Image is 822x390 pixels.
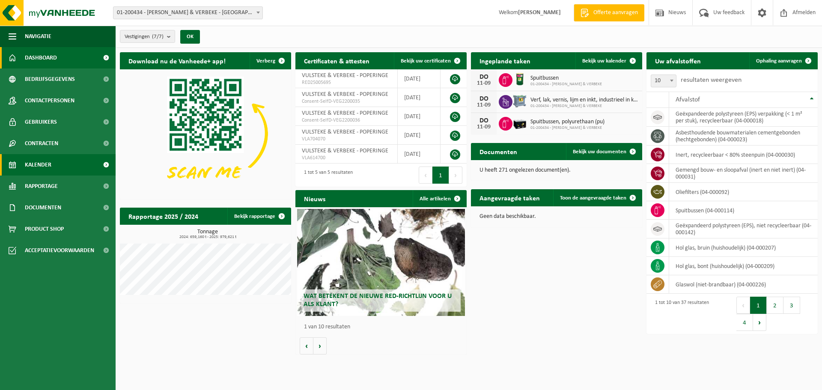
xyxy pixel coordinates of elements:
[471,143,526,160] h2: Documenten
[475,74,492,80] div: DO
[575,52,641,69] a: Bekijk uw kalender
[304,324,462,330] p: 1 van 10 resultaten
[566,143,641,160] a: Bekijk uw documenten
[512,72,527,86] img: PB-OT-0200-MET-00-03
[530,119,605,125] span: Spuitbussen, polyurethaan (pu)
[512,116,527,130] img: PB-LB-0680-HPE-BK-11
[302,129,388,135] span: VULSTEKE & VERBEKE - POPERINGE
[398,88,441,107] td: [DATE]
[113,7,262,19] span: 01-200434 - VULSTEKE & VERBEKE - POPERINGE
[124,235,291,239] span: 2024: 659,160 t - 2025: 979,621 t
[25,47,57,68] span: Dashboard
[398,126,441,145] td: [DATE]
[120,208,207,224] h2: Rapportage 2025 / 2024
[475,102,492,108] div: 11-09
[573,149,626,155] span: Bekijk uw documenten
[756,58,802,64] span: Ophaling aanvragen
[313,337,327,354] button: Volgende
[676,96,700,103] span: Afvalstof
[449,167,462,184] button: Next
[250,52,290,69] button: Verberg
[120,52,234,69] h2: Download nu de Vanheede+ app!
[227,208,290,225] a: Bekijk rapportage
[518,9,561,16] strong: [PERSON_NAME]
[646,52,709,69] h2: Uw afvalstoffen
[25,176,58,197] span: Rapportage
[553,189,641,206] a: Toon de aangevraagde taken
[180,30,200,44] button: OK
[736,314,753,331] button: 4
[25,133,58,154] span: Contracten
[256,58,275,64] span: Verberg
[512,94,527,108] img: PB-AP-0800-MET-02-01
[120,69,291,198] img: Download de VHEPlus App
[295,52,378,69] h2: Certificaten & attesten
[475,124,492,130] div: 11-09
[530,97,638,104] span: Verf, lak, vernis, lijm en inkt, industrieel in kleinverpakking
[304,293,452,308] span: Wat betekent de nieuwe RED-richtlijn voor u als klant?
[295,190,334,207] h2: Nieuws
[120,30,175,43] button: Vestigingen(7/7)
[302,72,388,79] span: VULSTEKE & VERBEKE - POPERINGE
[574,4,644,21] a: Offerte aanvragen
[651,296,709,332] div: 1 tot 10 van 37 resultaten
[749,52,817,69] a: Ophaling aanvragen
[669,257,818,275] td: hol glas, bont (huishoudelijk) (04-000209)
[669,183,818,201] td: oliefilters (04-000092)
[669,108,818,127] td: geëxpandeerde polystyreen (EPS) verpakking (< 1 m² per stuk), recycleerbaar (04-000018)
[530,75,602,82] span: Spuitbussen
[302,91,388,98] span: VULSTEKE & VERBEKE - POPERINGE
[783,297,800,314] button: 3
[125,30,164,43] span: Vestigingen
[25,111,57,133] span: Gebruikers
[300,166,353,185] div: 1 tot 5 van 5 resultaten
[471,189,548,206] h2: Aangevraagde taken
[398,145,441,164] td: [DATE]
[302,155,391,161] span: VLA614700
[302,98,391,105] span: Consent-SelfD-VEG2200035
[530,104,638,109] span: 01-200434 - [PERSON_NAME] & VERBEKE
[302,79,391,86] span: RED25005695
[25,197,61,218] span: Documenten
[25,218,64,240] span: Product Shop
[669,127,818,146] td: asbesthoudende bouwmaterialen cementgebonden (hechtgebonden) (04-000023)
[530,125,605,131] span: 01-200434 - [PERSON_NAME] & VERBEKE
[25,90,74,111] span: Contactpersonen
[302,136,391,143] span: VLA704070
[591,9,640,17] span: Offerte aanvragen
[669,238,818,257] td: hol glas, bruin (huishoudelijk) (04-000207)
[736,297,750,314] button: Previous
[479,214,634,220] p: Geen data beschikbaar.
[681,77,742,83] label: resultaten weergeven
[25,154,51,176] span: Kalender
[767,297,783,314] button: 2
[669,220,818,238] td: geëxpandeerd polystyreen (EPS), niet recycleerbaar (04-000142)
[398,69,441,88] td: [DATE]
[479,167,634,173] p: U heeft 271 ongelezen document(en).
[302,117,391,124] span: Consent-SelfD-VEG2200036
[419,167,432,184] button: Previous
[25,26,51,47] span: Navigatie
[25,68,75,90] span: Bedrijfsgegevens
[669,146,818,164] td: inert, recycleerbaar < 80% steenpuin (04-000030)
[124,229,291,239] h3: Tonnage
[302,110,388,116] span: VULSTEKE & VERBEKE - POPERINGE
[394,52,466,69] a: Bekijk uw certificaten
[113,6,263,19] span: 01-200434 - VULSTEKE & VERBEKE - POPERINGE
[152,34,164,39] count: (7/7)
[302,148,388,154] span: VULSTEKE & VERBEKE - POPERINGE
[651,75,676,87] span: 10
[300,337,313,354] button: Vorige
[669,164,818,183] td: gemengd bouw- en sloopafval (inert en niet inert) (04-000031)
[750,297,767,314] button: 1
[432,167,449,184] button: 1
[530,82,602,87] span: 01-200434 - [PERSON_NAME] & VERBEKE
[297,209,465,316] a: Wat betekent de nieuwe RED-richtlijn voor u als klant?
[398,107,441,126] td: [DATE]
[669,275,818,294] td: glaswol (niet-brandbaar) (04-000226)
[475,95,492,102] div: DO
[401,58,451,64] span: Bekijk uw certificaten
[25,240,94,261] span: Acceptatievoorwaarden
[413,190,466,207] a: Alle artikelen
[560,195,626,201] span: Toon de aangevraagde taken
